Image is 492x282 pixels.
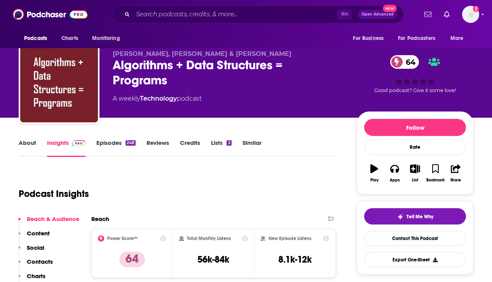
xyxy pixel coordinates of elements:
[91,215,109,223] h2: Reach
[133,8,337,21] input: Search podcasts, credits, & more...
[462,6,479,23] button: Show profile menu
[358,10,397,19] button: Open AdvancedNew
[364,208,466,225] button: tell me why sparkleTell Me Why
[27,272,45,280] p: Charts
[243,139,262,157] a: Similar
[364,231,466,246] a: Contact This Podcast
[393,31,447,46] button: open menu
[126,140,136,146] div: 248
[47,139,85,157] a: InsightsPodchaser Pro
[446,159,466,187] button: Share
[361,12,394,16] span: Open Advanced
[19,31,57,46] button: open menu
[445,31,473,46] button: open menu
[27,244,44,251] p: Social
[357,50,473,98] div: 64Good podcast? Give it some love!
[269,236,311,241] h2: New Episode Listens
[19,139,36,157] a: About
[473,6,479,12] svg: Add a profile image
[113,50,291,57] span: [PERSON_NAME], [PERSON_NAME] & [PERSON_NAME]
[278,254,312,265] h3: 8.1k-12k
[18,258,53,272] button: Contacts
[364,119,466,136] button: Follow
[450,178,461,183] div: Share
[353,33,384,44] span: For Business
[384,159,405,187] button: Apps
[18,244,44,258] button: Social
[426,178,445,183] div: Bookmark
[24,33,47,44] span: Podcasts
[19,188,89,200] h1: Podcast Insights
[441,8,453,21] a: Show notifications dropdown
[187,236,231,241] h2: Total Monthly Listens
[462,6,479,23] span: Logged in as systemsteam
[140,95,177,102] a: Technology
[347,31,393,46] button: open menu
[425,159,445,187] button: Bookmark
[119,252,145,267] p: 64
[27,215,79,223] p: Reach & Audience
[96,139,136,157] a: Episodes248
[390,178,400,183] div: Apps
[20,45,98,122] img: Algorithms + Data Structures = Programs
[398,55,419,69] span: 64
[56,31,83,46] a: Charts
[227,140,231,146] div: 2
[87,31,130,46] button: open menu
[27,258,53,265] p: Contacts
[107,236,138,241] h2: Power Score™
[398,33,435,44] span: For Podcasters
[211,139,231,157] a: Lists2
[112,5,404,23] div: Search podcasts, credits, & more...
[390,55,419,69] a: 64
[13,7,87,22] img: Podchaser - Follow, Share and Rate Podcasts
[421,8,434,21] a: Show notifications dropdown
[197,254,229,265] h3: 56k-84k
[450,33,464,44] span: More
[364,252,466,267] button: Export One-Sheet
[412,178,418,183] div: List
[374,87,456,93] span: Good podcast? Give it some love!
[72,140,85,146] img: Podchaser Pro
[180,139,200,157] a: Credits
[397,214,403,220] img: tell me why sparkle
[364,139,466,155] div: Rate
[92,33,120,44] span: Monitoring
[383,5,397,12] span: New
[27,230,50,237] p: Content
[405,159,425,187] button: List
[462,6,479,23] img: User Profile
[364,159,384,187] button: Play
[18,215,79,230] button: Reach & Audience
[113,94,202,103] div: A weekly podcast
[370,178,379,183] div: Play
[147,139,169,157] a: Reviews
[18,230,50,244] button: Content
[61,33,78,44] span: Charts
[337,9,352,19] span: ⌘ K
[407,214,433,220] span: Tell Me Why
